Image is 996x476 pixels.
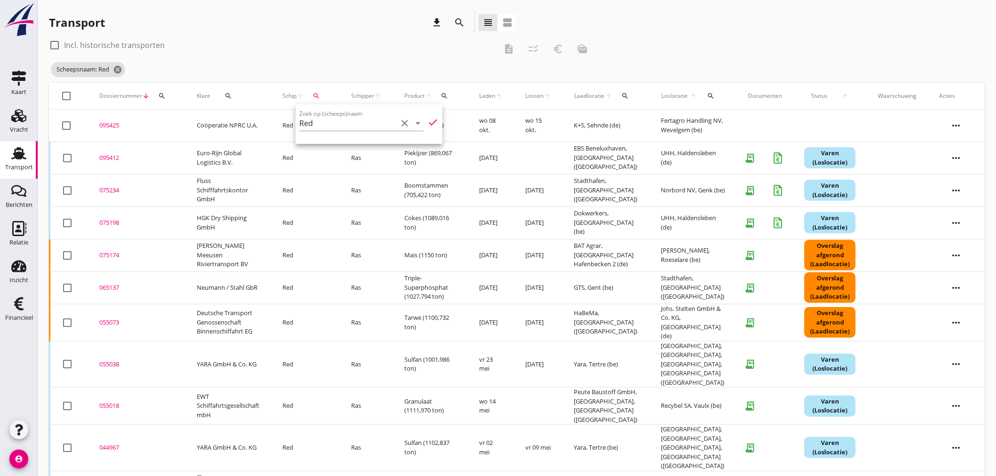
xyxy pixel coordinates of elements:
span: Loslocatie [661,92,689,100]
td: Ras [340,341,393,388]
i: search [621,92,629,100]
td: Dokwerkers, [GEOGRAPHIC_DATA] (be) [562,206,650,239]
td: Red [271,388,340,425]
td: Ras [340,304,393,341]
td: Red [271,425,340,471]
i: clear [399,118,410,129]
i: search [313,92,320,100]
td: wo 15 okt. [514,110,562,142]
td: [DATE] [468,271,514,304]
i: download [431,17,442,28]
td: [PERSON_NAME] Meeusen Riviertransport BV [185,239,271,271]
td: [DATE] [514,174,562,206]
i: view_headline [482,17,494,28]
td: Sulfan (1001,986 ton) [393,341,468,388]
i: arrow_upward [689,92,698,100]
i: search [454,17,465,28]
i: search [225,92,232,100]
td: Ras [340,206,393,239]
td: [GEOGRAPHIC_DATA], [GEOGRAPHIC_DATA], [GEOGRAPHIC_DATA], [GEOGRAPHIC_DATA] ([GEOGRAPHIC_DATA]) [650,341,737,388]
td: Peute Baustoff GmbH, [GEOGRAPHIC_DATA], [GEOGRAPHIC_DATA] ([GEOGRAPHIC_DATA]) [562,388,650,425]
i: arrow_drop_down [412,118,424,129]
td: EBS Beneluxhaven, [GEOGRAPHIC_DATA] ([GEOGRAPHIC_DATA]) [562,142,650,174]
span: Dossiernummer [99,92,142,100]
i: receipt_long [740,355,759,373]
i: receipt_long [740,397,759,415]
td: Mais (1150 ton) [393,239,468,271]
i: search [441,92,448,100]
div: Financieel [5,315,33,321]
td: [DATE] [514,341,562,388]
td: Ras [340,239,393,271]
td: Red [271,239,340,271]
span: Status [804,92,835,100]
div: Kaart [11,89,26,95]
td: [DATE] [468,239,514,271]
span: Schip [282,92,297,100]
i: receipt_long [740,313,759,332]
td: [GEOGRAPHIC_DATA], [GEOGRAPHIC_DATA], [GEOGRAPHIC_DATA], [GEOGRAPHIC_DATA] ([GEOGRAPHIC_DATA]) [650,425,737,471]
input: Zoek op (scheeps)naam [299,116,397,131]
i: arrow_upward [544,92,551,100]
td: [DATE] [514,206,562,239]
i: more_horiz [943,177,970,204]
i: more_horiz [943,210,970,236]
span: Laadlocatie [574,92,604,100]
i: receipt_long [740,278,759,297]
td: UHH, Haldensleben (de) [650,206,737,239]
i: arrow_upward [425,92,432,100]
span: Laden [479,92,495,100]
div: Varen (Loslocatie) [804,396,856,417]
td: [DATE] [468,142,514,174]
div: Varen (Loslocatie) [804,180,856,201]
div: Waarschuwing [878,92,917,100]
span: Schipper [351,92,374,100]
td: wo 14 mei [468,388,514,425]
td: Tarwe (1100,732 ton) [393,304,468,341]
i: receipt_long [740,214,759,232]
td: Deutsche Transport Genossenschaft Binnenschiffahrt EG [185,304,271,341]
td: Norbord NV, Genk (be) [650,174,737,206]
i: more_horiz [943,393,970,419]
td: [DATE] [468,206,514,239]
td: EWT Schiffahrtsgesellschaft mbH [185,388,271,425]
div: Relatie [9,239,28,246]
td: Red [271,174,340,206]
td: Coöperatie NPRC U.A. [185,110,271,142]
td: Granulaat (1111,970 ton) [393,388,468,425]
td: Johs. Stelten GmbH & Co. KG, [GEOGRAPHIC_DATA] (de) [650,304,737,341]
div: Berichten [6,202,32,208]
td: Red [271,341,340,388]
div: Varen (Loslocatie) [804,147,856,168]
td: Ras [340,142,393,174]
td: Cokes (1089,016 ton) [393,206,468,239]
div: Documenten [748,92,782,100]
td: [DATE] [514,304,562,341]
i: more_horiz [943,309,970,336]
td: Boomstammen (705,422 ton) [393,174,468,206]
i: check [427,117,439,128]
td: Piekijzer (869,067 ton) [393,142,468,174]
div: Overslag afgerond (Laadlocatie) [804,240,856,270]
td: vr 02 mei [468,425,514,471]
td: GTS, Gent (be) [562,271,650,304]
td: [DATE] [514,239,562,271]
td: vr 09 mei [514,425,562,471]
div: 095425 [99,121,174,130]
td: Red [271,206,340,239]
td: [DATE] [468,304,514,341]
td: Triple-Superphosphat (1027,794 ton) [393,271,468,304]
span: Lossen [525,92,544,100]
i: arrow_downward [142,92,150,100]
td: BAT Agrar, [GEOGRAPHIC_DATA] Hafenbecken 2 (de) [562,239,650,271]
i: view_agenda [502,17,513,28]
td: Stadthafen, [GEOGRAPHIC_DATA] ([GEOGRAPHIC_DATA]) [650,271,737,304]
span: Scheepsnaam: Red [51,62,125,77]
i: receipt_long [740,181,759,200]
i: arrow_upward [835,92,856,100]
span: Product [404,92,425,100]
i: cancel [113,65,122,74]
img: logo-small.a267ee39.svg [2,2,36,37]
div: 065137 [99,283,174,293]
div: Acties [940,92,973,100]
